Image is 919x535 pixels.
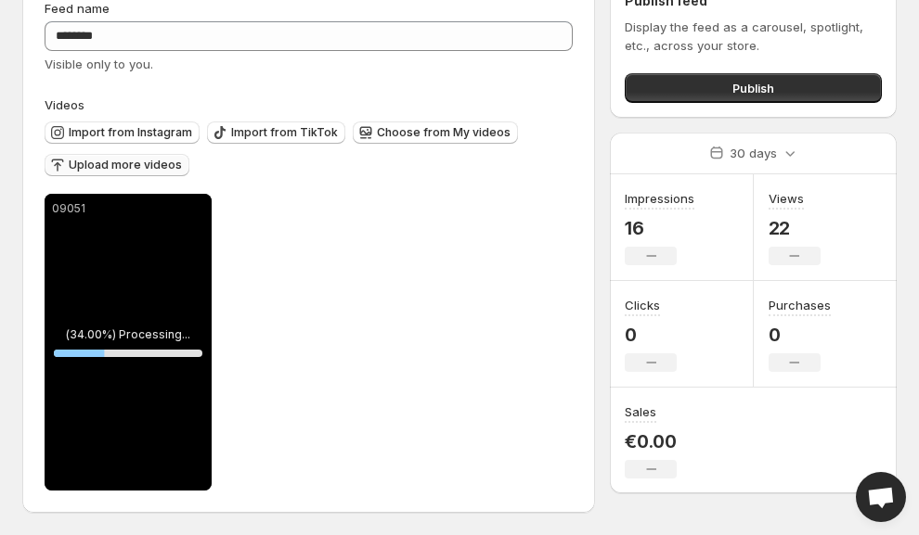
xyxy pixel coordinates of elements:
div: 09051(34.00%) Processing...34% [45,194,212,490]
button: Import from TikTok [207,121,345,144]
span: Import from TikTok [231,125,338,140]
p: Display the feed as a carousel, spotlight, etc., across your store. [625,18,882,55]
span: Choose from My videos [377,125,511,140]
p: 30 days [730,144,777,162]
span: Videos [45,97,84,112]
p: €0.00 [625,430,677,452]
span: Visible only to you. [45,57,153,71]
p: 16 [625,217,694,239]
p: 22 [769,217,821,239]
button: Publish [625,73,882,103]
button: Import from Instagram [45,121,200,144]
span: Feed name [45,1,110,16]
h3: Views [769,189,804,208]
h3: Clicks [625,296,660,314]
p: 0 [769,324,831,346]
button: Choose from My videos [353,121,518,144]
span: Import from Instagram [69,125,192,140]
span: Publish [732,79,774,97]
a: Open chat [856,472,906,522]
p: 09051 [52,201,204,216]
button: Upload more videos [45,154,189,176]
h3: Purchases [769,296,831,314]
h3: Impressions [625,189,694,208]
p: 0 [625,324,677,346]
span: Upload more videos [69,158,182,172]
h3: Sales [625,402,656,421]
